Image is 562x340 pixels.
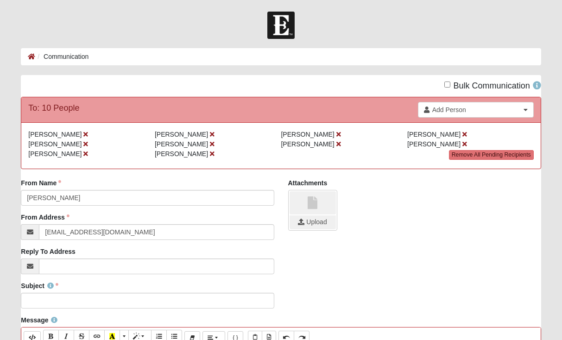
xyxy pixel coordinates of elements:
[407,140,461,148] span: [PERSON_NAME]
[28,140,82,148] span: [PERSON_NAME]
[432,105,521,114] span: Add Person
[35,52,88,62] li: Communication
[267,12,295,39] img: Church of Eleven22 Logo
[155,150,208,157] span: [PERSON_NAME]
[28,150,82,157] span: [PERSON_NAME]
[444,82,450,88] input: Bulk Communication
[155,140,208,148] span: [PERSON_NAME]
[281,140,334,148] span: [PERSON_NAME]
[449,150,534,160] a: Remove All Pending Recipients
[21,213,69,222] label: From Address
[28,102,79,114] div: To: 10 People
[155,131,208,138] span: [PERSON_NAME]
[28,131,82,138] span: [PERSON_NAME]
[21,281,58,290] label: Subject
[454,81,530,90] span: Bulk Communication
[281,131,334,138] span: [PERSON_NAME]
[418,102,534,118] a: Add Person Clear selection
[21,247,75,256] label: Reply To Address
[21,178,61,188] label: From Name
[21,315,57,325] label: Message
[288,178,328,188] label: Attachments
[407,131,461,138] span: [PERSON_NAME]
